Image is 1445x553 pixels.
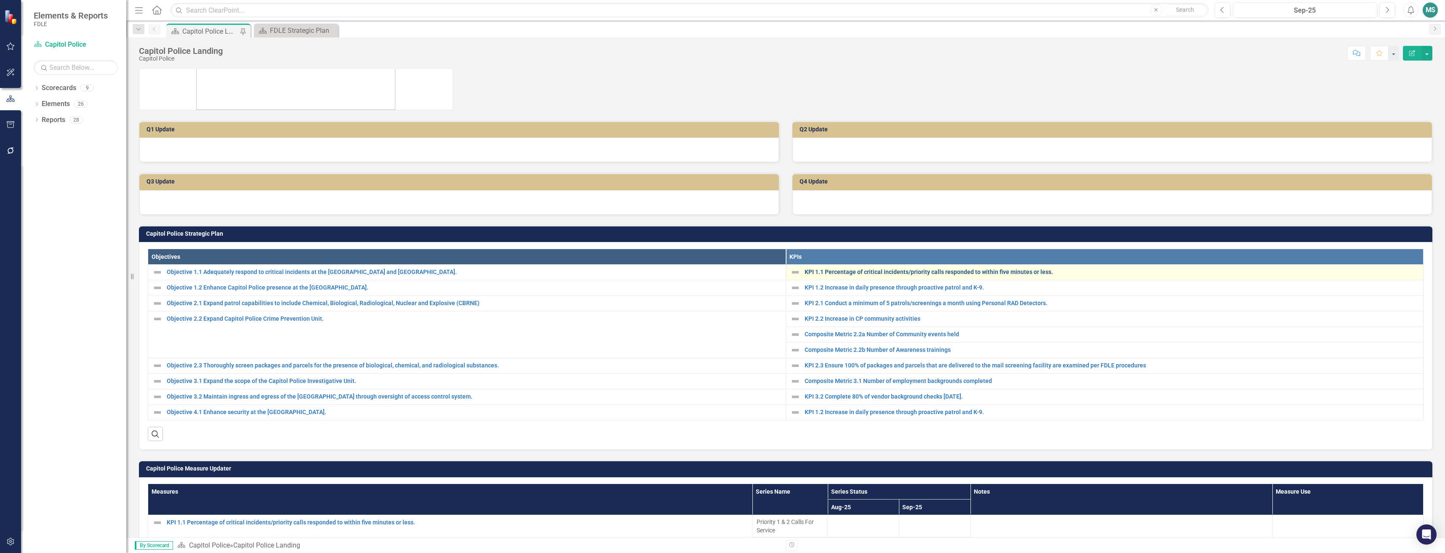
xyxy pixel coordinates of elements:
img: Not Defined [790,314,800,324]
a: FDLE Strategic Plan [256,25,336,36]
a: KPI 3.2 Complete 80% of vendor background checks [DATE]. [805,393,1419,400]
span: Search [1176,6,1194,13]
img: Not Defined [152,267,163,277]
img: Not Defined [790,376,800,386]
h3: Q1 Update [147,126,775,133]
img: Not Defined [152,407,163,417]
img: ClearPoint Strategy [3,9,19,25]
input: Search ClearPoint... [171,3,1208,18]
a: KPI 2.3 Ensure 100% of packages and parcels that are delivered to the mail screening facility are... [805,362,1419,369]
td: Double-Click to Edit Right Click for Context Menu [786,296,1424,311]
td: Double-Click to Edit Right Click for Context Menu [786,405,1424,420]
a: KPI 1.2 Increase in daily presence through proactive patrol and K-9. [805,284,1419,291]
img: Not Defined [152,283,163,293]
a: Objective 4.1 Enhance security at the [GEOGRAPHIC_DATA]. [167,409,781,415]
td: Double-Click to Edit Right Click for Context Menu [786,374,1424,389]
h3: Capitol Police Measure Updater [146,465,1428,472]
button: Sep-25 [1233,3,1377,18]
a: KPI 2.1 Conduct a minimum of 5 patrols/screenings a month using Personal RAD Detectors. [805,300,1419,306]
small: FDLE [34,21,108,27]
div: Capitol Police Landing [139,46,223,56]
img: Not Defined [152,314,163,324]
a: Objective 1.1 Adequately respond to critical incidents at the [GEOGRAPHIC_DATA] and [GEOGRAPHIC_D... [167,269,781,275]
h3: Q2 Update [800,126,1428,133]
a: KPI 2.2 Increase in CP community activities [805,316,1419,322]
div: Sep-25 [1236,5,1374,16]
td: Double-Click to Edit Right Click for Context Menu [786,358,1424,374]
td: Double-Click to Edit Right Click for Context Menu [148,311,786,358]
td: Double-Click to Edit Right Click for Context Menu [148,389,786,405]
div: Capitol Police [139,56,223,62]
img: Not Defined [152,518,163,528]
img: Not Defined [790,361,800,371]
img: Not Defined [790,330,800,340]
div: 28 [69,116,83,123]
img: Not Defined [790,267,800,277]
img: Not Defined [790,298,800,308]
a: Objective 2.1 Expand patrol capabilities to include Chemical, Biological, Radiological, Nuclear a... [167,300,781,306]
a: Composite Metric 3.1 Number of employment backgrounds completed [805,378,1419,384]
td: Double-Click to Edit Right Click for Context Menu [786,280,1424,296]
img: Not Defined [790,345,800,355]
span: Elements & Reports [34,11,108,21]
div: Capitol Police Landing [182,26,238,37]
a: Objective 1.2 Enhance Capitol Police presence at the [GEOGRAPHIC_DATA]. [167,284,781,291]
td: Double-Click to Edit [752,515,828,537]
div: FDLE Strategic Plan [270,25,336,36]
td: Double-Click to Edit Right Click for Context Menu [786,327,1424,343]
div: Open Intercom Messenger [1416,524,1437,545]
a: Objective 3.1 Expand the scope of the Capitol Police Investigative Unit. [167,378,781,384]
td: Double-Click to Edit Right Click for Context Menu [786,343,1424,358]
a: Composite Metric 2.2b Number of Awareness trainings [805,347,1419,353]
img: Not Defined [152,376,163,386]
a: KPI 1.2 Increase in daily presence through proactive patrol and K-9. [805,409,1419,415]
td: Double-Click to Edit [828,515,899,537]
td: Double-Click to Edit Right Click for Context Menu [786,389,1424,405]
img: Not Defined [152,361,163,371]
td: Double-Click to Edit Right Click for Context Menu [148,405,786,420]
a: Reports [42,115,65,125]
td: Double-Click to Edit Right Click for Context Menu [148,280,786,296]
h3: Q4 Update [800,178,1428,185]
button: MS [1423,3,1438,18]
a: Scorecards [42,83,76,93]
span: By Scorecard [135,541,173,550]
a: Composite Metric 2.2a Number of Community events held [805,331,1419,338]
a: Objective 3.2 Maintain ingress and egress of the [GEOGRAPHIC_DATA] through oversight of access co... [167,393,781,400]
td: Double-Click to Edit Right Click for Context Menu [148,358,786,374]
img: Not Defined [152,298,163,308]
a: KPI 1.1 Percentage of critical incidents/priority calls responded to within five minutes or less. [167,519,748,526]
td: Double-Click to Edit Right Click for Context Menu [786,265,1424,280]
a: KPI 1.1 Percentage of critical incidents/priority calls responded to within five minutes or less. [805,269,1419,275]
td: Double-Click to Edit Right Click for Context Menu [148,374,786,389]
h3: Capitol Police Strategic Plan [146,231,1428,237]
div: 9 [80,85,94,92]
td: Double-Click to Edit [899,515,970,537]
div: » [177,541,779,550]
a: Elements [42,99,70,109]
td: Double-Click to Edit Right Click for Context Menu [148,265,786,280]
button: Search [1164,4,1206,16]
td: Double-Click to Edit Right Click for Context Menu [148,296,786,311]
span: Priority 1 & 2 Calls For Service [757,518,823,534]
input: Search Below... [34,60,118,75]
h3: Q3 Update [147,178,775,185]
img: Not Defined [152,392,163,402]
a: Objective 2.2 Expand Capitol Police Crime Prevention Unit. [167,316,781,322]
img: Not Defined [790,392,800,402]
a: Capitol Police [189,541,230,549]
a: Objective 2.3 Thoroughly screen packages and parcels for the presence of biological, chemical, an... [167,362,781,369]
td: Double-Click to Edit Right Click for Context Menu [786,311,1424,327]
div: 26 [74,101,88,108]
a: Capitol Police [34,40,118,50]
img: Not Defined [790,283,800,293]
div: Capitol Police Landing [233,541,300,549]
img: Not Defined [790,407,800,417]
